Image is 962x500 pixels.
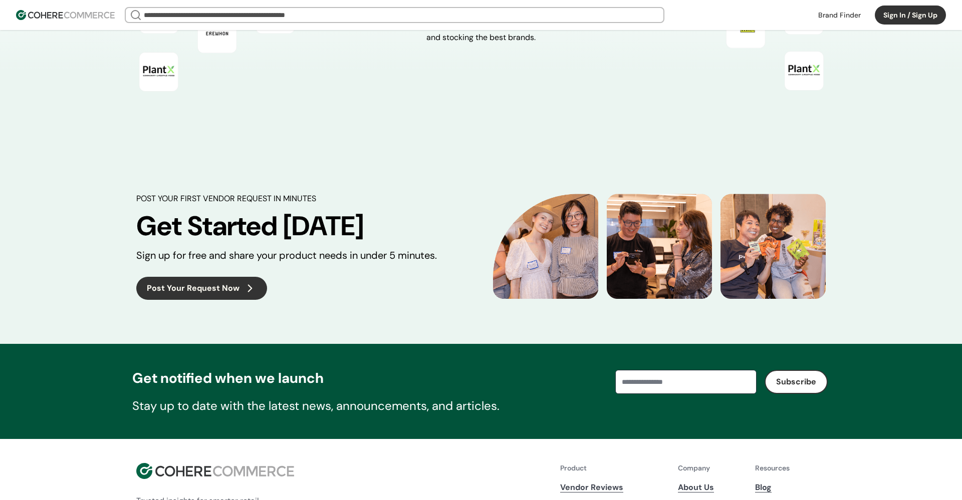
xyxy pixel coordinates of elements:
p: Post Your First Vendor Request in Minutes [136,193,469,205]
p: Company [678,463,745,473]
button: Sign In / Sign Up [875,6,946,25]
p: Product [560,463,668,473]
a: About Us [678,481,745,493]
div: Get notified when we launch [132,368,589,389]
button: Subscribe [765,370,828,394]
p: Resources [755,463,826,473]
div: Join a network of top retailers discovering and stocking the best brands. [398,20,564,44]
h2: Get Started [DATE] [136,209,469,244]
button: Post Your Request Now [136,277,267,300]
p: Sign up for free and share your product needs in under 5 minutes. [136,248,469,263]
div: Stay up to date with the latest news, announcements, and articles. [132,397,589,415]
img: Cohere Logo [16,10,115,20]
img: Cohere Logo [136,463,294,479]
a: Vendor Reviews [560,481,668,493]
a: Blog [755,481,826,493]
